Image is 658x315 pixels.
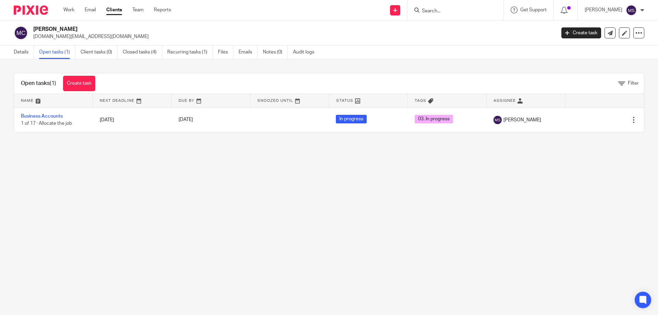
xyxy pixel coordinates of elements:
h2: [PERSON_NAME] [33,26,448,33]
input: Search [421,8,483,14]
span: Status [336,99,353,102]
span: [DATE] [179,118,193,122]
a: Client tasks (0) [81,46,118,59]
img: svg%3E [626,5,637,16]
a: Create task [63,76,95,91]
a: Emails [239,46,258,59]
img: svg%3E [14,26,28,40]
p: [DOMAIN_NAME][EMAIL_ADDRESS][DOMAIN_NAME] [33,33,551,40]
a: Reports [154,7,171,13]
td: [DATE] [93,108,172,132]
a: Details [14,46,34,59]
a: Notes (0) [263,46,288,59]
a: Clients [106,7,122,13]
a: Open tasks (1) [39,46,75,59]
a: Audit logs [293,46,319,59]
p: [PERSON_NAME] [585,7,622,13]
span: 03. In progress [415,115,453,123]
a: Work [63,7,74,13]
a: Files [218,46,233,59]
span: Tags [415,99,426,102]
span: [PERSON_NAME] [503,117,541,123]
span: Filter [628,81,639,86]
img: Pixie [14,5,48,15]
a: Email [85,7,96,13]
span: Snoozed Until [257,99,293,102]
img: svg%3E [493,116,502,124]
a: Create task [561,27,601,38]
span: (1) [50,81,56,86]
a: Closed tasks (4) [123,46,162,59]
span: In progress [336,115,367,123]
a: Recurring tasks (1) [167,46,213,59]
h1: Open tasks [21,80,56,87]
a: Business Accounts [21,114,63,119]
span: 1 of 17 · Allocate the job [21,121,72,126]
a: Team [132,7,144,13]
span: Get Support [520,8,547,12]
